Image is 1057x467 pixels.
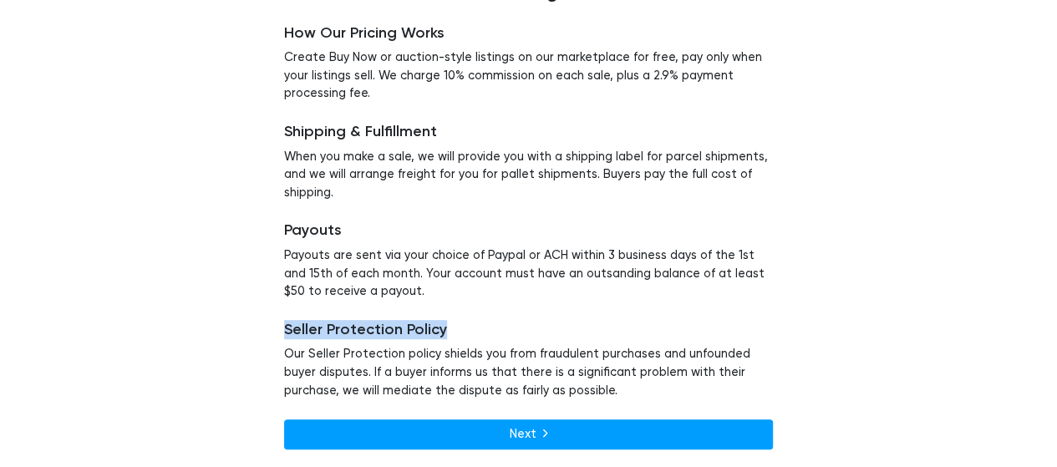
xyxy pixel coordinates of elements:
[284,321,773,339] h5: Seller Protection Policy
[284,148,773,202] p: When you make a sale, we will provide you with a shipping label for parcel shipments, and we will...
[284,24,773,43] h5: How Our Pricing Works
[284,345,773,399] p: Our Seller Protection policy shields you from fraudulent purchases and unfounded buyer disputes. ...
[284,419,773,449] a: Next
[284,123,773,141] h5: Shipping & Fulfillment
[284,221,773,240] h5: Payouts
[284,246,773,301] p: Payouts are sent via your choice of Paypal or ACH within 3 business days of the 1st and 15th of e...
[284,48,773,103] p: Create Buy Now or auction-style listings on our marketplace for free, pay only when your listings...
